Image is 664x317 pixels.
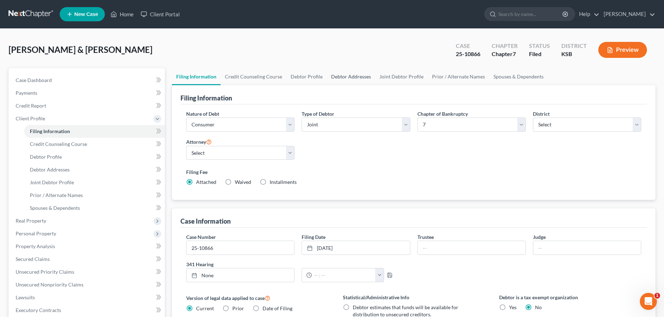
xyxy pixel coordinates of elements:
[10,240,165,253] a: Property Analysis
[598,42,647,58] button: Preview
[10,266,165,278] a: Unsecured Priority Claims
[16,90,37,96] span: Payments
[417,110,468,117] label: Chapter of Bankruptcy
[16,307,61,313] span: Executory Contracts
[10,291,165,304] a: Lawsuits
[16,218,46,224] span: Real Property
[302,110,334,117] label: Type of Debtor
[533,110,550,117] label: District
[10,99,165,112] a: Credit Report
[533,241,641,255] input: --
[24,202,165,214] a: Spouses & Dependents
[180,94,232,102] div: Filing Information
[492,42,518,50] div: Chapter
[576,8,599,21] a: Help
[74,12,98,17] span: New Case
[600,8,655,21] a: [PERSON_NAME]
[30,154,62,160] span: Debtor Profile
[30,128,70,134] span: Filing Information
[107,8,137,21] a: Home
[16,282,83,288] span: Unsecured Nonpriority Claims
[418,241,525,255] input: --
[186,137,212,146] label: Attorney
[24,151,165,163] a: Debtor Profile
[24,125,165,138] a: Filing Information
[10,253,165,266] a: Secured Claims
[640,293,657,310] iframe: Intercom live chat
[302,241,410,255] a: [DATE]
[456,50,480,58] div: 25-10866
[196,179,216,185] span: Attached
[172,68,221,85] a: Filing Information
[187,241,294,255] input: Enter case number...
[30,141,87,147] span: Credit Counseling Course
[10,304,165,317] a: Executory Contracts
[16,294,35,300] span: Lawsuits
[235,179,251,185] span: Waived
[30,179,74,185] span: Joint Debtor Profile
[327,68,375,85] a: Debtor Addresses
[529,50,550,58] div: Filed
[186,110,219,117] label: Nature of Debt
[30,205,80,211] span: Spouses & Dependents
[16,103,46,109] span: Credit Report
[456,42,480,50] div: Case
[196,305,214,311] span: Current
[533,233,546,241] label: Judge
[16,77,52,83] span: Case Dashboard
[561,50,587,58] div: KSB
[343,294,485,301] label: Statistical/Administrative Info
[16,256,50,262] span: Secured Claims
[221,68,286,85] a: Credit Counseling Course
[186,168,641,176] label: Filing Fee
[24,176,165,189] a: Joint Debtor Profile
[180,217,231,225] div: Case Information
[24,138,165,151] a: Credit Counseling Course
[30,192,83,198] span: Prior / Alternate Names
[509,304,517,310] span: Yes
[16,115,45,121] span: Client Profile
[24,163,165,176] a: Debtor Addresses
[302,233,325,241] label: Filing Date
[499,294,641,301] label: Debtor is a tax exempt organization
[529,42,550,50] div: Status
[417,233,434,241] label: Trustee
[498,7,563,21] input: Search by name...
[492,50,518,58] div: Chapter
[137,8,183,21] a: Client Portal
[263,305,292,311] span: Date of Filing
[535,304,542,310] span: No
[10,74,165,87] a: Case Dashboard
[513,50,516,57] span: 7
[286,68,327,85] a: Debtor Profile
[186,294,328,302] label: Version of legal data applied to case
[16,230,56,236] span: Personal Property
[312,268,376,282] input: -- : --
[30,166,70,173] span: Debtor Addresses
[16,243,55,249] span: Property Analysis
[9,44,152,55] span: [PERSON_NAME] & [PERSON_NAME]
[24,189,165,202] a: Prior / Alternate Names
[187,268,294,282] a: None
[10,87,165,99] a: Payments
[16,269,74,275] span: Unsecured Priority Claims
[489,68,548,85] a: Spouses & Dependents
[654,293,660,299] span: 1
[186,233,216,241] label: Case Number
[232,305,244,311] span: Prior
[375,68,428,85] a: Joint Debtor Profile
[561,42,587,50] div: District
[428,68,489,85] a: Prior / Alternate Names
[183,261,414,268] label: 341 Hearing
[10,278,165,291] a: Unsecured Nonpriority Claims
[270,179,297,185] span: Installments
